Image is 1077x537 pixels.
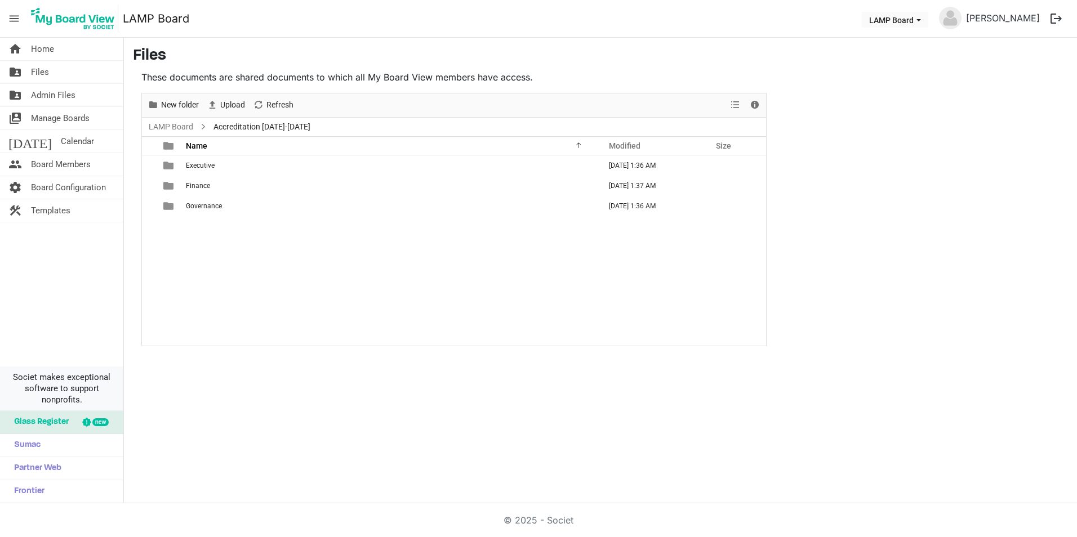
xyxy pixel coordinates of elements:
[186,141,207,150] span: Name
[862,12,928,28] button: LAMP Board dropdownbutton
[704,176,766,196] td: is template cell column header Size
[186,182,210,190] span: Finance
[28,5,118,33] img: My Board View Logo
[726,93,745,117] div: View
[3,8,25,29] span: menu
[745,93,764,117] div: Details
[31,84,75,106] span: Admin Files
[205,98,247,112] button: Upload
[8,457,61,480] span: Partner Web
[183,196,597,216] td: Governance is template cell column header Name
[504,514,573,526] a: © 2025 - Societ
[8,61,22,83] span: folder_shared
[8,153,22,176] span: people
[31,153,91,176] span: Board Members
[609,141,640,150] span: Modified
[133,47,1068,66] h3: Files
[142,176,157,196] td: checkbox
[249,93,297,117] div: Refresh
[211,120,313,134] span: Accreditation [DATE]-[DATE]
[186,202,222,210] span: Governance
[146,98,201,112] button: New folder
[747,98,763,112] button: Details
[5,372,118,405] span: Societ makes exceptional software to support nonprofits.
[716,141,731,150] span: Size
[219,98,246,112] span: Upload
[157,155,183,176] td: is template cell column header type
[31,38,54,60] span: Home
[8,107,22,129] span: switch_account
[8,434,41,457] span: Sumac
[962,7,1044,29] a: [PERSON_NAME]
[31,199,70,222] span: Templates
[203,93,249,117] div: Upload
[157,196,183,216] td: is template cell column header type
[31,107,90,129] span: Manage Boards
[728,98,742,112] button: View dropdownbutton
[265,98,295,112] span: Refresh
[251,98,296,112] button: Refresh
[597,196,704,216] td: August 31, 2025 1:36 AM column header Modified
[123,7,189,30] a: LAMP Board
[183,176,597,196] td: Finance is template cell column header Name
[939,7,962,29] img: no-profile-picture.svg
[186,162,215,169] span: Executive
[142,155,157,176] td: checkbox
[144,93,203,117] div: New folder
[1044,7,1068,30] button: logout
[157,176,183,196] td: is template cell column header type
[183,155,597,176] td: Executive is template cell column header Name
[704,196,766,216] td: is template cell column header Size
[704,155,766,176] td: is template cell column header Size
[31,176,106,199] span: Board Configuration
[92,418,109,426] div: new
[597,155,704,176] td: August 31, 2025 1:36 AM column header Modified
[146,120,195,134] a: LAMP Board
[31,61,49,83] span: Files
[141,70,767,84] p: These documents are shared documents to which all My Board View members have access.
[142,196,157,216] td: checkbox
[8,199,22,222] span: construction
[8,130,52,153] span: [DATE]
[28,5,123,33] a: My Board View Logo
[8,176,22,199] span: settings
[8,480,44,503] span: Frontier
[597,176,704,196] td: August 31, 2025 1:37 AM column header Modified
[8,411,69,433] span: Glass Register
[160,98,200,112] span: New folder
[8,84,22,106] span: folder_shared
[61,130,94,153] span: Calendar
[8,38,22,60] span: home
